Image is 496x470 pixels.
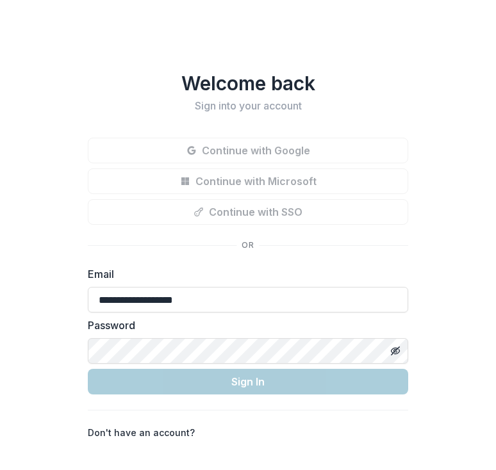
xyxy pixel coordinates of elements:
button: Toggle password visibility [385,341,406,361]
h1: Welcome back [88,72,408,95]
h2: Sign into your account [88,100,408,112]
button: Continue with Microsoft [88,168,408,194]
p: Don't have an account? [88,426,195,439]
label: Password [88,318,401,333]
button: Sign In [88,369,408,394]
button: Continue with SSO [88,199,408,225]
label: Email [88,266,401,282]
button: Continue with Google [88,138,408,163]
